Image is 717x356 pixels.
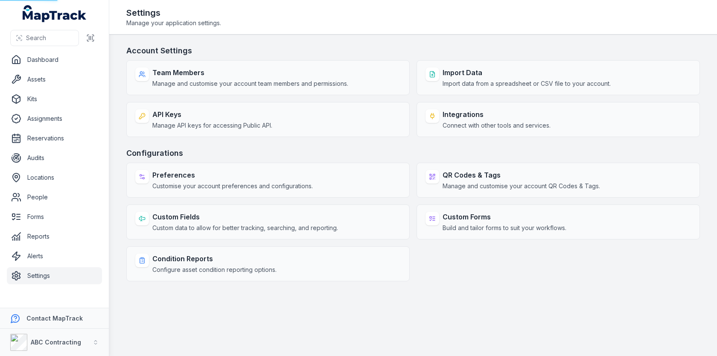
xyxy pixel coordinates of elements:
[126,204,410,239] a: Custom FieldsCustom data to allow for better tracking, searching, and reporting.
[7,51,102,68] a: Dashboard
[126,19,221,27] span: Manage your application settings.
[7,267,102,284] a: Settings
[7,208,102,225] a: Forms
[152,254,277,264] strong: Condition Reports
[7,248,102,265] a: Alerts
[152,266,277,274] span: Configure asset condition reporting options.
[126,246,410,281] a: Condition ReportsConfigure asset condition reporting options.
[7,110,102,127] a: Assignments
[443,212,566,222] strong: Custom Forms
[443,182,600,190] span: Manage and customise your account QR Codes & Tags.
[443,109,551,120] strong: Integrations
[152,182,313,190] span: Customise your account preferences and configurations.
[443,224,566,232] span: Build and tailor forms to suit your workflows.
[152,79,348,88] span: Manage and customise your account team members and permissions.
[126,163,410,198] a: PreferencesCustomise your account preferences and configurations.
[7,149,102,166] a: Audits
[152,109,272,120] strong: API Keys
[126,60,410,95] a: Team MembersManage and customise your account team members and permissions.
[443,79,611,88] span: Import data from a spreadsheet or CSV file to your account.
[152,170,313,180] strong: Preferences
[31,338,81,346] strong: ABC Contracting
[126,102,410,137] a: API KeysManage API keys for accessing Public API.
[7,228,102,245] a: Reports
[443,121,551,130] span: Connect with other tools and services.
[7,130,102,147] a: Reservations
[443,67,611,78] strong: Import Data
[7,169,102,186] a: Locations
[152,67,348,78] strong: Team Members
[10,30,79,46] button: Search
[26,34,46,42] span: Search
[126,7,221,19] h2: Settings
[7,189,102,206] a: People
[417,163,700,198] a: QR Codes & TagsManage and customise your account QR Codes & Tags.
[23,5,87,22] a: MapTrack
[152,212,338,222] strong: Custom Fields
[126,45,700,57] h3: Account Settings
[417,102,700,137] a: IntegrationsConnect with other tools and services.
[152,224,338,232] span: Custom data to allow for better tracking, searching, and reporting.
[7,90,102,108] a: Kits
[7,71,102,88] a: Assets
[126,147,700,159] h3: Configurations
[443,170,600,180] strong: QR Codes & Tags
[417,60,700,95] a: Import DataImport data from a spreadsheet or CSV file to your account.
[26,315,83,322] strong: Contact MapTrack
[417,204,700,239] a: Custom FormsBuild and tailor forms to suit your workflows.
[152,121,272,130] span: Manage API keys for accessing Public API.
